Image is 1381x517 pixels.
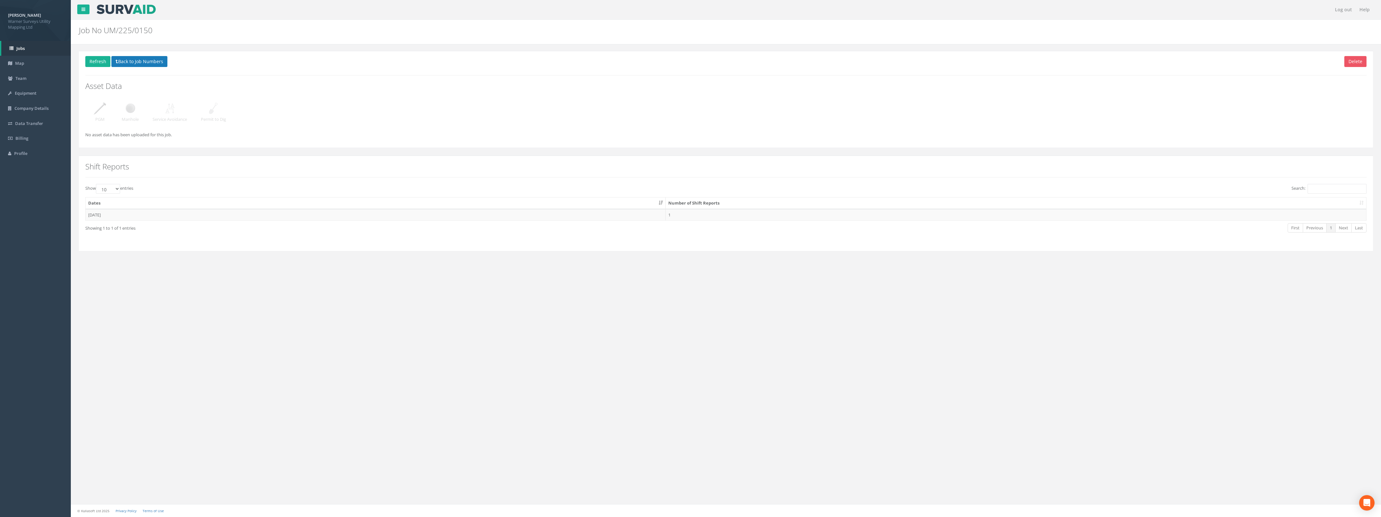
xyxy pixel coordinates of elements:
a: [PERSON_NAME] Warner Surveys Utility Mapping Ltd [8,11,63,30]
button: Refresh [85,56,110,67]
button: Delete [1344,56,1367,67]
img: job_detail_service_avoidance.png [162,100,178,116]
span: Map [15,60,24,66]
h2: Job No UM/225/0150 [79,26,1156,34]
div: Showing 1 to 1 of 1 entries [85,223,614,231]
h2: Shift Reports [85,162,1367,171]
button: Back to Job Numbers [111,56,167,67]
img: job_detail_manhole.png [122,100,138,116]
a: Terms of Use [143,509,164,513]
strong: [PERSON_NAME] [8,12,41,18]
p: No asset data has been uploaded for this job. [85,132,1367,138]
small: © Kullasoft Ltd 2025 [77,509,109,513]
a: Last [1351,223,1367,233]
span: Team [15,75,26,81]
a: Previous [1303,223,1327,233]
span: Equipment [15,90,36,96]
p: Service Avoidance [153,116,187,122]
a: Next [1335,223,1352,233]
span: Data Transfer [15,120,43,126]
select: Showentries [96,184,120,194]
a: 1 [1326,223,1336,233]
img: job_detail_permit_to_dig.png [205,100,221,116]
input: Search: [1308,184,1367,194]
span: Warner Surveys Utility Mapping Ltd [8,18,63,30]
p: Permit to Dig [201,116,226,122]
a: Privacy Policy [116,509,136,513]
label: Search: [1292,184,1367,194]
span: Profile [14,150,27,156]
label: Show entries [85,184,133,194]
span: Jobs [16,45,25,51]
h2: Asset Data [85,82,1367,90]
span: Billing [15,135,28,141]
span: Company Details [14,105,49,111]
div: Open Intercom Messenger [1359,495,1375,511]
th: Dates: activate to sort column ascending [86,197,666,209]
a: Jobs [1,41,71,56]
td: 1 [666,209,1366,221]
th: Number of Shift Reports: activate to sort column ascending [666,197,1366,209]
td: [DATE] [86,209,666,221]
p: PGM [92,116,108,122]
p: Manhole [122,116,139,122]
img: job_detail_pgm.png [92,100,108,116]
a: First [1288,223,1303,233]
